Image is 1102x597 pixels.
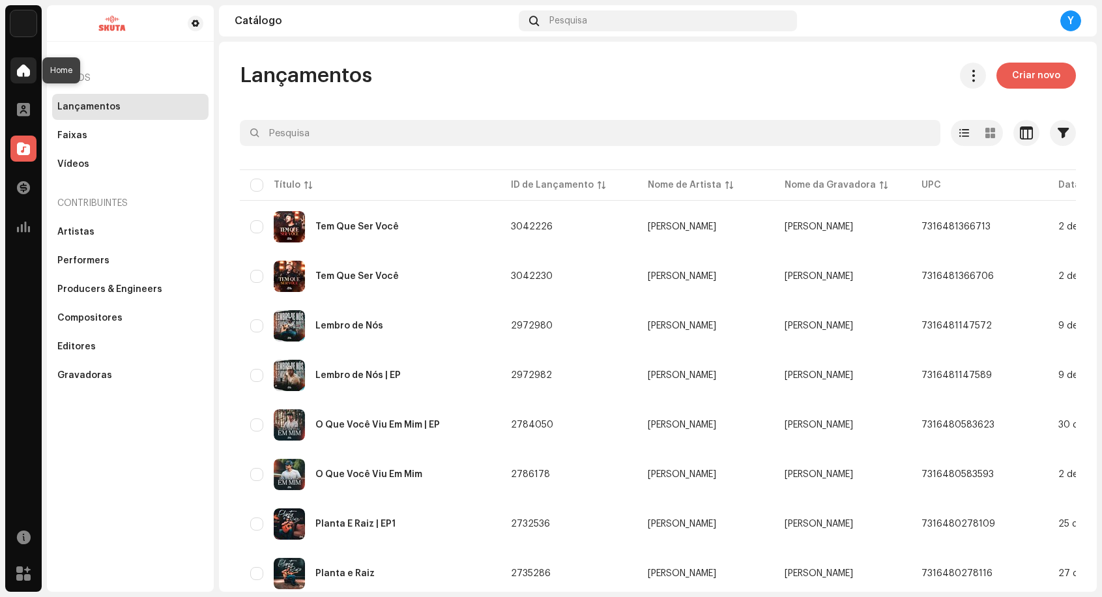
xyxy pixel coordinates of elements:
[785,470,853,479] span: Max Oliver
[274,310,305,342] img: 84b9cf20-a3e8-4f6c-a864-08e37efc4b6e
[511,420,553,430] span: 2784050
[52,362,209,388] re-m-nav-item: Gravadoras
[785,519,853,529] span: Max Oliver
[52,123,209,149] re-m-nav-item: Faixas
[240,120,940,146] input: Pesquisa
[274,459,305,490] img: 46259601-72b7-4917-a0fe-a76c7649ec7d
[57,255,109,266] div: Performers
[648,321,716,330] div: [PERSON_NAME]
[315,569,375,578] div: Planta e Raiz
[511,470,550,479] span: 2786178
[921,420,994,430] span: 7316480583623
[511,519,550,529] span: 2732536
[315,272,399,281] div: Tem Que Ser Você
[996,63,1076,89] button: Criar novo
[57,130,87,141] div: Faixas
[785,272,853,281] span: Max Oliver
[648,179,721,192] div: Nome de Artista
[648,222,716,231] div: [PERSON_NAME]
[785,371,853,380] span: Max Oliver
[57,284,162,295] div: Producers & Engineers
[511,179,594,192] div: ID de Lançamento
[921,569,993,578] span: 7316480278116
[785,222,853,231] span: Max Oliver
[57,370,112,381] div: Gravadoras
[274,261,305,292] img: e8d3ee84-6dd1-4f30-936a-f732be77ddf1
[648,222,764,231] span: Max Oliver
[648,470,764,479] span: Max Oliver
[57,159,89,169] div: Vídeos
[57,227,94,237] div: Artistas
[785,420,853,430] span: Max Oliver
[52,63,209,94] re-a-nav-header: Ativos
[785,179,876,192] div: Nome da Gravadora
[511,321,553,330] span: 2972980
[648,321,764,330] span: Max Oliver
[274,211,305,242] img: c022aaa8-7164-4a34-ac69-b99513e7c8b1
[57,342,96,352] div: Editores
[921,371,992,380] span: 7316481147589
[921,470,994,479] span: 7316480583593
[315,519,396,529] div: Planta E Raiz | EP1
[315,222,399,231] div: Tem Que Ser Você
[315,470,422,479] div: O Que Você Viu Em Mim
[52,219,209,245] re-m-nav-item: Artistas
[648,470,716,479] div: [PERSON_NAME]
[240,63,372,89] span: Lançamentos
[1060,10,1081,31] div: Y
[511,272,553,281] span: 3042230
[648,371,716,380] div: [PERSON_NAME]
[511,371,552,380] span: 2972982
[52,276,209,302] re-m-nav-item: Producers & Engineers
[648,519,764,529] span: Max Oliver
[274,409,305,441] img: f7636b91-c55f-4ef8-9ca2-6c170b2d3998
[235,16,514,26] div: Catálogo
[52,248,209,274] re-m-nav-item: Performers
[274,179,300,192] div: Título
[52,188,209,219] re-a-nav-header: Contribuintes
[315,371,401,380] div: Lembro de Nós | EP
[57,313,123,323] div: Compositores
[52,94,209,120] re-m-nav-item: Lançamentos
[274,360,305,391] img: 777fe398-b685-4a20-ba1c-ddcd9572d658
[648,371,764,380] span: Max Oliver
[315,321,383,330] div: Lembro de Nós
[315,420,440,430] div: O Que Você Viu Em Mim | EP
[648,420,764,430] span: Max Oliver
[648,519,716,529] div: [PERSON_NAME]
[785,569,853,578] span: Max Oliver
[52,305,209,331] re-m-nav-item: Compositores
[648,420,716,430] div: [PERSON_NAME]
[274,558,305,589] img: f20c55f4-1fcd-4f17-b32a-fe92d13ce004
[648,272,764,281] span: Max Oliver
[921,519,995,529] span: 7316480278109
[785,321,853,330] span: Max Oliver
[921,222,991,231] span: 7316481366713
[52,334,209,360] re-m-nav-item: Editores
[57,16,167,31] img: d9714cec-db7f-4004-8d60-2968ac17345f
[648,569,764,578] span: Max Oliver
[921,321,992,330] span: 7316481147572
[1012,63,1060,89] span: Criar novo
[274,508,305,540] img: 475ea171-d7f2-4abb-9b52-04d92a51793b
[511,222,553,231] span: 3042226
[921,272,994,281] span: 7316481366706
[549,16,587,26] span: Pesquisa
[648,272,716,281] div: [PERSON_NAME]
[511,569,551,578] span: 2735286
[57,102,121,112] div: Lançamentos
[10,10,36,36] img: 4ecf9d3c-b546-4c12-a72a-960b8444102a
[52,151,209,177] re-m-nav-item: Vídeos
[648,569,716,578] div: [PERSON_NAME]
